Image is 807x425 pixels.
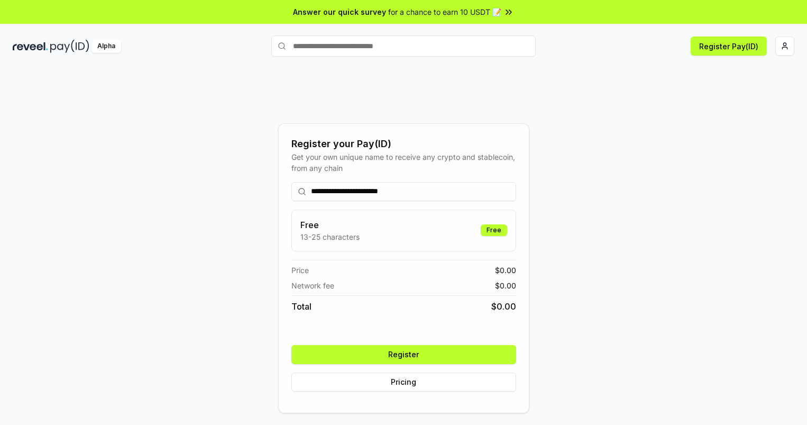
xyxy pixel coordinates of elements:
[291,151,516,174] div: Get your own unique name to receive any crypto and stablecoin, from any chain
[495,280,516,291] span: $ 0.00
[495,265,516,276] span: $ 0.00
[388,6,501,17] span: for a chance to earn 10 USDT 📝
[291,280,334,291] span: Network fee
[291,373,516,392] button: Pricing
[293,6,386,17] span: Answer our quick survey
[491,300,516,313] span: $ 0.00
[691,37,767,56] button: Register Pay(ID)
[91,40,121,53] div: Alpha
[481,224,507,236] div: Free
[300,231,360,242] p: 13-25 characters
[291,137,516,151] div: Register your Pay(ID)
[291,265,309,276] span: Price
[300,219,360,231] h3: Free
[291,300,311,313] span: Total
[50,40,89,53] img: pay_id
[291,345,516,364] button: Register
[13,40,48,53] img: reveel_dark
